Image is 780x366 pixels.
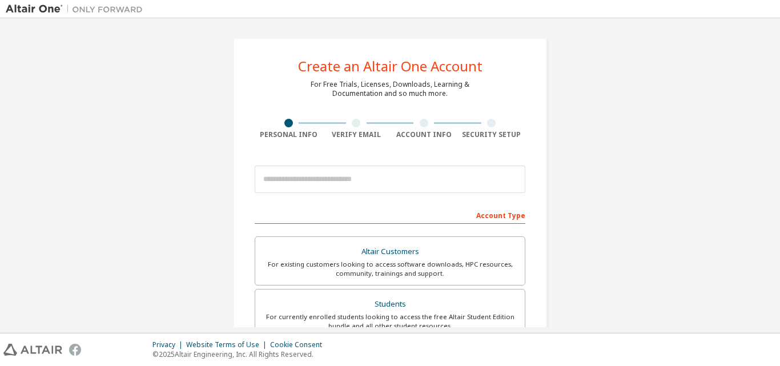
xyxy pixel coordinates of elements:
div: Personal Info [255,130,323,139]
div: Security Setup [458,130,526,139]
img: facebook.svg [69,344,81,356]
img: Altair One [6,3,148,15]
div: Verify Email [323,130,391,139]
img: altair_logo.svg [3,344,62,356]
div: For existing customers looking to access software downloads, HPC resources, community, trainings ... [262,260,518,278]
div: For currently enrolled students looking to access the free Altair Student Edition bundle and all ... [262,312,518,331]
div: Create an Altair One Account [298,59,483,73]
div: Account Info [390,130,458,139]
div: Altair Customers [262,244,518,260]
div: Cookie Consent [270,340,329,349]
p: © 2025 Altair Engineering, Inc. All Rights Reserved. [152,349,329,359]
div: For Free Trials, Licenses, Downloads, Learning & Documentation and so much more. [311,80,469,98]
div: Privacy [152,340,186,349]
div: Account Type [255,206,525,224]
div: Students [262,296,518,312]
div: Website Terms of Use [186,340,270,349]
